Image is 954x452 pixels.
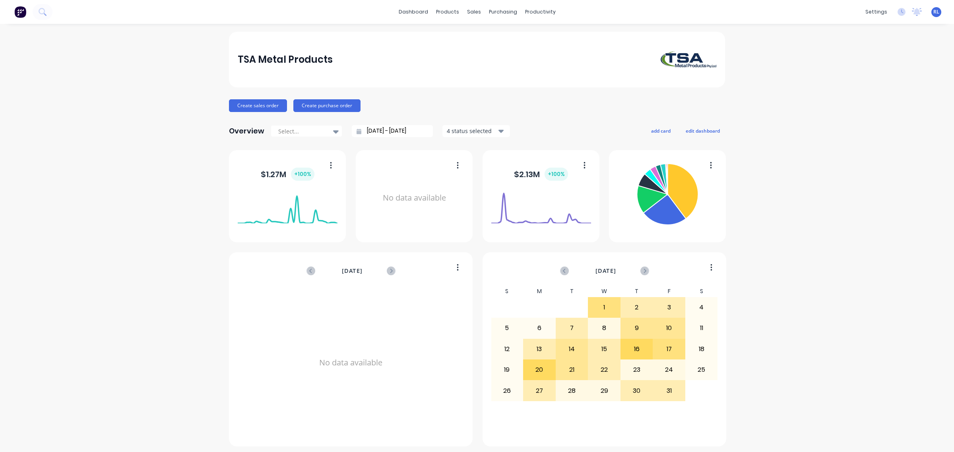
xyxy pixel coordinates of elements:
[653,318,685,338] div: 10
[261,168,314,181] div: $ 1.27M
[686,297,717,317] div: 4
[588,318,620,338] div: 8
[661,51,716,68] img: TSA Metal Products
[514,168,568,181] div: $ 2.13M
[556,360,588,380] div: 21
[653,339,685,359] div: 17
[685,286,718,297] div: S
[621,381,653,400] div: 30
[365,160,464,236] div: No data available
[491,286,524,297] div: S
[646,126,676,136] button: add card
[293,99,361,112] button: Create purchase order
[588,339,620,359] div: 15
[621,297,653,317] div: 2
[545,168,568,181] div: + 100 %
[14,6,26,18] img: Factory
[491,339,523,359] div: 12
[395,6,432,18] a: dashboard
[491,318,523,338] div: 5
[463,6,485,18] div: sales
[521,6,560,18] div: productivity
[653,297,685,317] div: 3
[491,381,523,400] div: 26
[933,8,939,15] span: RL
[556,339,588,359] div: 14
[485,6,521,18] div: purchasing
[524,381,555,400] div: 27
[491,360,523,380] div: 19
[621,360,653,380] div: 23
[291,168,314,181] div: + 100 %
[681,126,725,136] button: edit dashboard
[588,381,620,400] div: 29
[556,381,588,400] div: 28
[595,267,616,275] span: [DATE]
[861,6,891,18] div: settings
[686,339,717,359] div: 18
[342,267,363,275] span: [DATE]
[621,318,653,338] div: 9
[588,360,620,380] div: 22
[524,339,555,359] div: 13
[588,297,620,317] div: 1
[238,52,333,68] div: TSA Metal Products
[432,6,463,18] div: products
[653,381,685,400] div: 31
[238,286,464,440] div: No data available
[621,339,653,359] div: 16
[653,360,685,380] div: 24
[524,318,555,338] div: 6
[524,360,555,380] div: 20
[447,127,497,135] div: 4 status selected
[686,318,717,338] div: 11
[653,286,685,297] div: F
[686,360,717,380] div: 25
[556,318,588,338] div: 7
[556,286,588,297] div: T
[588,286,620,297] div: W
[620,286,653,297] div: T
[442,125,510,137] button: 4 status selected
[229,123,264,139] div: Overview
[229,99,287,112] button: Create sales order
[523,286,556,297] div: M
